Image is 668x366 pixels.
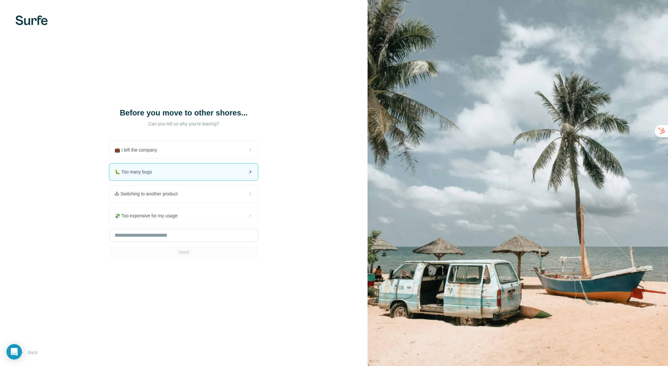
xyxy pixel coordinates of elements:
[115,213,183,219] span: 💸 Too expensive for my usage
[119,121,248,127] p: Can you tell us why you're leaving?
[15,347,42,358] button: Back
[15,15,48,25] img: Surfe's logo
[115,169,157,175] span: 🐛 Too many bugs
[119,108,248,118] h1: Before you move to other shores...
[115,147,162,153] span: 💼 I left the company
[6,344,22,360] div: Open Intercom Messenger
[115,191,183,197] span: 🕹 Switching to another product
